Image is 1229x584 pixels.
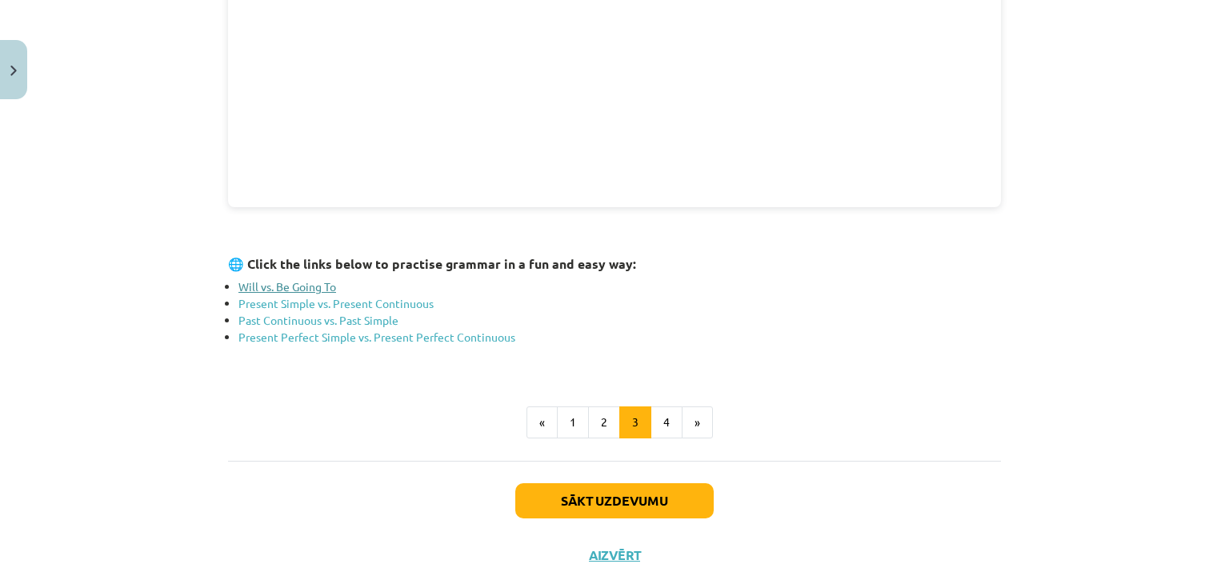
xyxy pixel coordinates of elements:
[526,406,558,438] button: «
[515,483,714,518] button: Sākt uzdevumu
[228,406,1001,438] nav: Page navigation example
[238,296,434,310] a: Present Simple vs. Present Continuous
[557,406,589,438] button: 1
[682,406,713,438] button: »
[238,313,398,327] a: Past Continuous vs. Past Simple
[588,406,620,438] button: 2
[10,66,17,76] img: icon-close-lesson-0947bae3869378f0d4975bcd49f059093ad1ed9edebbc8119c70593378902aed.svg
[619,406,651,438] button: 3
[651,406,683,438] button: 4
[238,279,336,294] a: Will vs. Be Going To
[228,255,636,272] strong: 🌐 Click the links below to practise grammar in a fun and easy way:
[584,547,645,563] button: Aizvērt
[238,330,515,344] a: Present Perfect Simple vs. Present Perfect Continuous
